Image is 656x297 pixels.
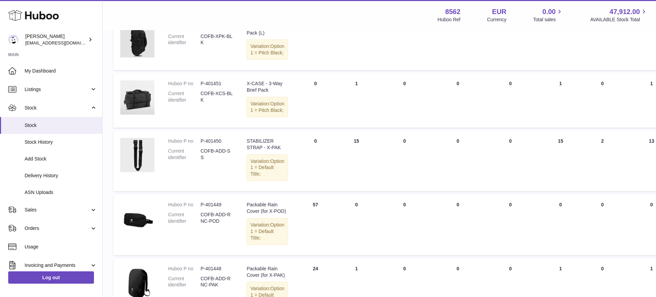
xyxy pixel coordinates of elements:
td: 0 [295,74,336,128]
span: Listings [25,86,90,93]
span: 0 [509,81,512,86]
div: Variation: [247,218,288,245]
span: Stock History [25,139,97,145]
span: Usage [25,244,97,250]
td: 2 [584,131,621,191]
a: 0.00 Total sales [533,7,563,23]
dd: P-401448 [201,266,233,272]
dd: COFB-XPK-BLK [201,33,233,46]
span: Delivery History [25,172,97,179]
img: product image [120,202,154,236]
dt: Huboo P no [168,266,201,272]
div: Variation: [247,97,288,117]
span: Orders [25,225,90,232]
dd: P-401449 [201,202,233,208]
div: Packable Rain Cover (for X-POD) [247,202,288,215]
span: 0.00 [543,7,556,16]
a: 47,912.00 AVAILABLE Stock Total [590,7,648,23]
td: 0 [584,16,621,70]
span: AVAILABLE Stock Total [590,16,648,23]
td: 0 [377,131,432,191]
dd: P-401451 [201,80,233,87]
a: Log out [8,271,94,284]
dd: P-401450 [201,138,233,144]
dd: COFB-ADD-SS [201,148,233,161]
div: X-CASE - 3-Way Brief Pack [247,80,288,93]
td: 0 [584,195,621,255]
span: ASN Uploads [25,189,97,196]
td: 0 [432,131,483,191]
span: Option 1 = Default Title; [250,158,284,177]
img: product image [120,23,154,57]
dt: Current identifier [168,211,201,224]
span: 0 [509,266,512,271]
dt: Current identifier [168,148,201,161]
dt: Huboo P no [168,138,201,144]
img: fumi@codeofbell.com [8,35,18,45]
td: 1 [537,74,584,128]
dt: Current identifier [168,275,201,288]
span: Invoicing and Payments [25,262,90,269]
td: 0 [537,16,584,70]
td: 1 [336,74,377,128]
td: 0 [432,195,483,255]
td: 0 [295,131,336,191]
div: Packable Rain Cover (for X-PAK) [247,266,288,279]
dt: Huboo P no [168,80,201,87]
span: Option 1 = Pitch Black; [250,101,284,113]
td: 0 [377,74,432,128]
dd: COFB-ADD-RNC-PAK [201,275,233,288]
span: Add Stock [25,156,97,162]
td: 0 [584,74,621,128]
span: Stock [25,122,97,129]
td: 0 [336,16,377,70]
td: 15 [537,131,584,191]
span: [EMAIL_ADDRESS][DOMAIN_NAME] [25,40,100,46]
dt: Current identifier [168,33,201,46]
dd: COFB-ADD-RNC-POD [201,211,233,224]
span: 47,912.00 [610,7,640,16]
span: 0 [509,138,512,144]
dt: Huboo P no [168,202,201,208]
span: 0 [509,202,512,207]
td: 0 [432,16,483,70]
span: My Dashboard [25,68,97,74]
td: 57 [295,195,336,255]
dd: COFB-XCS-BLK [201,90,233,103]
td: 0 [537,195,584,255]
td: 0 [377,195,432,255]
div: [PERSON_NAME] [25,33,87,46]
td: 0 [336,195,377,255]
span: Sales [25,207,90,213]
td: 0 [295,16,336,70]
span: Stock [25,105,90,111]
dt: Current identifier [168,90,201,103]
div: Variation: [247,39,288,60]
img: product image [120,138,154,172]
td: 15 [336,131,377,191]
td: 0 [432,74,483,128]
strong: 8562 [445,7,461,16]
div: Variation: [247,154,288,181]
div: Huboo Ref [438,16,461,23]
div: STABILIZER STRAP - X-PAK [247,138,288,151]
span: Total sales [533,16,563,23]
div: Currency [487,16,507,23]
td: 0 [377,16,432,70]
img: product image [120,80,154,115]
span: Option 1 = Default Title; [250,222,284,241]
strong: EUR [492,7,506,16]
